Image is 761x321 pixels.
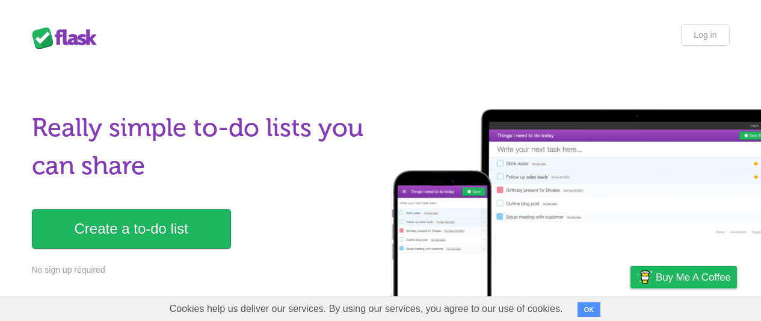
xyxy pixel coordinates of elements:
[158,297,575,321] span: Cookies help us deliver our services. By using our services, you agree to our use of cookies.
[578,302,601,317] button: OK
[32,264,374,276] p: No sign up required
[630,266,737,288] a: Buy me a coffee
[636,267,653,287] img: Buy me a coffee
[681,24,729,46] a: Log in
[32,27,104,49] div: Flask Lists
[32,109,374,185] h1: Really simple to-do lists you can share
[32,209,231,249] a: Create a to-do list
[656,267,731,288] span: Buy me a coffee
